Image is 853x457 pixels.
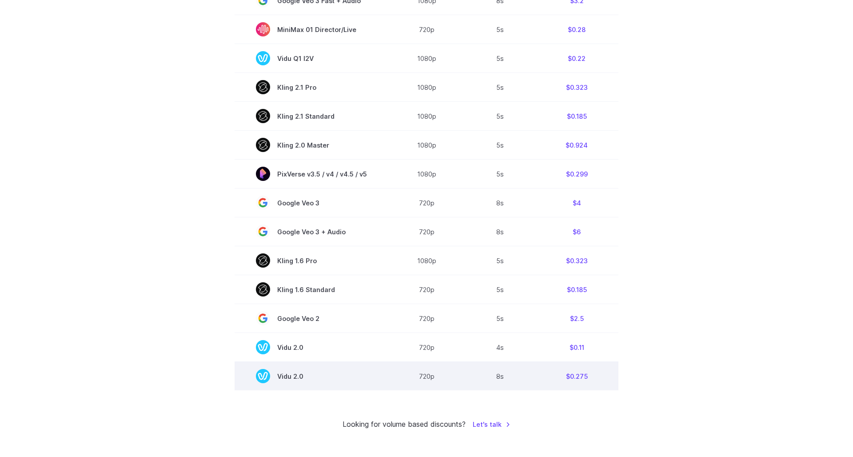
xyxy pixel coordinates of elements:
[465,246,535,275] td: 5s
[343,419,466,430] small: Looking for volume based discounts?
[388,44,465,73] td: 1080p
[256,282,367,297] span: Kling 1.6 Standard
[535,131,618,160] td: $0.924
[465,188,535,217] td: 8s
[535,188,618,217] td: $4
[465,275,535,304] td: 5s
[465,333,535,362] td: 4s
[256,311,367,325] span: Google Veo 2
[465,217,535,246] td: 8s
[388,304,465,333] td: 720p
[465,102,535,131] td: 5s
[388,15,465,44] td: 720p
[535,102,618,131] td: $0.185
[473,419,510,429] a: Let's talk
[388,217,465,246] td: 720p
[388,160,465,188] td: 1080p
[256,138,367,152] span: Kling 2.0 Master
[388,362,465,391] td: 720p
[465,15,535,44] td: 5s
[535,160,618,188] td: $0.299
[535,44,618,73] td: $0.22
[256,253,367,268] span: Kling 1.6 Pro
[256,22,367,36] span: MiniMax 01 Director/Live
[388,73,465,102] td: 1080p
[465,362,535,391] td: 8s
[535,246,618,275] td: $0.323
[535,333,618,362] td: $0.11
[256,51,367,65] span: Vidu Q1 I2V
[465,131,535,160] td: 5s
[465,73,535,102] td: 5s
[388,131,465,160] td: 1080p
[465,304,535,333] td: 5s
[388,246,465,275] td: 1080p
[388,188,465,217] td: 720p
[388,333,465,362] td: 720p
[535,217,618,246] td: $6
[388,275,465,304] td: 720p
[256,167,367,181] span: PixVerse v3.5 / v4 / v4.5 / v5
[535,15,618,44] td: $0.28
[256,340,367,354] span: Vidu 2.0
[535,362,618,391] td: $0.275
[465,44,535,73] td: 5s
[388,102,465,131] td: 1080p
[535,73,618,102] td: $0.323
[256,196,367,210] span: Google Veo 3
[256,80,367,94] span: Kling 2.1 Pro
[256,224,367,239] span: Google Veo 3 + Audio
[256,369,367,383] span: Vidu 2.0
[535,304,618,333] td: $2.5
[465,160,535,188] td: 5s
[256,109,367,123] span: Kling 2.1 Standard
[535,275,618,304] td: $0.185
